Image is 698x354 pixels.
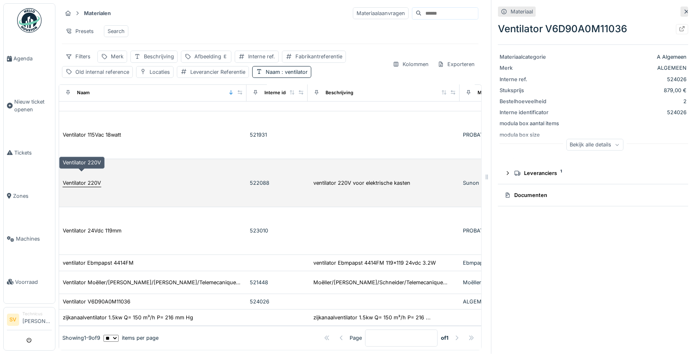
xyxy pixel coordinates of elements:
[14,98,52,113] span: Nieuw ticket openen
[463,298,517,305] div: ALGEMEEN
[566,139,623,150] div: Bekijk alle details
[313,259,436,267] div: ventilator Ebmpapst 4414FM 119x119 24vdc 3.2W
[350,334,362,342] div: Page
[501,166,685,181] summary: Leveranciers1
[59,157,105,168] div: Ventilator 220V
[63,314,193,321] div: zijkanaalventilator 1.5kw Q= 150 m³/h P= 216 mm Hg
[62,334,100,342] div: Showing 1 - 9 of 9
[111,53,123,60] div: Merk
[22,311,52,328] li: [PERSON_NAME]
[463,259,517,267] div: Ebmpapst
[63,179,101,187] div: Ventilator 220V
[13,192,52,200] span: Zones
[463,279,517,286] div: Moëller/[PERSON_NAME]/Schneider/Telemecanique…
[15,278,52,286] span: Voorraad
[250,279,304,286] div: 521448
[326,89,353,96] div: Beschrijving
[194,53,228,60] div: Afbeelding
[280,69,308,75] span: : ventilator
[500,97,561,105] div: Bestelhoeveelheid
[564,53,687,61] div: A Algemeen
[500,64,561,72] div: Merk
[266,68,308,76] div: Naam
[500,53,561,61] div: Materiaalcategorie
[81,9,114,17] strong: Materialen
[441,334,449,342] strong: of 1
[77,89,90,96] div: Naam
[500,131,561,139] div: modula box size
[7,314,19,326] li: SV
[514,169,678,177] div: Leveranciers
[313,314,431,321] div: zijkanaalventilator 1.5kw Q= 150 m³/h P= 216 ...
[75,68,129,76] div: Old internal reference
[511,8,533,15] div: Materiaal
[4,80,55,131] a: Nieuw ticket openen
[22,311,52,317] div: Technicus
[17,8,42,33] img: Badge_color-CXgf-gQk.svg
[4,131,55,175] a: Tickets
[564,64,687,72] div: ALGEMEEN
[7,311,52,330] a: SV Technicus[PERSON_NAME]
[434,58,478,70] div: Exporteren
[103,334,159,342] div: items per page
[463,131,517,139] div: PROBAT
[14,149,52,157] span: Tickets
[4,174,55,217] a: Zones
[250,227,304,235] div: 523010
[250,179,304,187] div: 522088
[62,51,94,62] div: Filters
[4,261,55,304] a: Voorraad
[498,22,688,36] div: Ventilator V6D90A0M11036
[63,298,130,305] div: Ventilator V6D90A0M11036
[108,27,125,35] div: Search
[62,25,97,37] div: Presets
[248,53,275,60] div: Interne ref.
[63,131,121,139] div: Ventilator 115Vac 18watt
[313,279,447,286] div: Moëller/[PERSON_NAME]/Schneider/Telemecanique…
[16,235,52,243] span: Machines
[150,68,170,76] div: Locaties
[63,227,121,235] div: Ventilator 24Vdc 119mm
[564,108,687,116] div: 524026
[501,188,685,203] summary: Documenten
[250,131,304,139] div: 521931
[564,75,687,83] div: 524026
[63,259,134,267] div: ventilator Ebmpapst 4414FM
[250,298,304,305] div: 524026
[500,86,561,94] div: Stuksprijs
[389,58,432,70] div: Kolommen
[500,108,561,116] div: Interne identificator
[13,55,52,62] span: Agenda
[313,179,410,187] div: ventilator 220V voor elektrische kasten
[264,89,308,96] div: Interne identificator
[564,86,687,94] div: 879,00 €
[63,279,240,286] div: Ventilator Moëller/[PERSON_NAME]/[PERSON_NAME]/Telemecanique…
[144,53,174,60] div: Beschrijving
[500,119,561,127] div: modula box aantal items
[500,75,561,83] div: Interne ref.
[504,191,678,199] div: Documenten
[4,217,55,261] a: Machines
[4,37,55,80] a: Agenda
[463,179,517,187] div: Sunon
[190,68,245,76] div: Leverancier Referentie
[463,227,517,235] div: PROBAT
[478,89,489,96] div: Merk
[353,7,409,19] div: Materiaalaanvragen
[295,53,342,60] div: Fabrikantreferentie
[564,97,687,105] div: 2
